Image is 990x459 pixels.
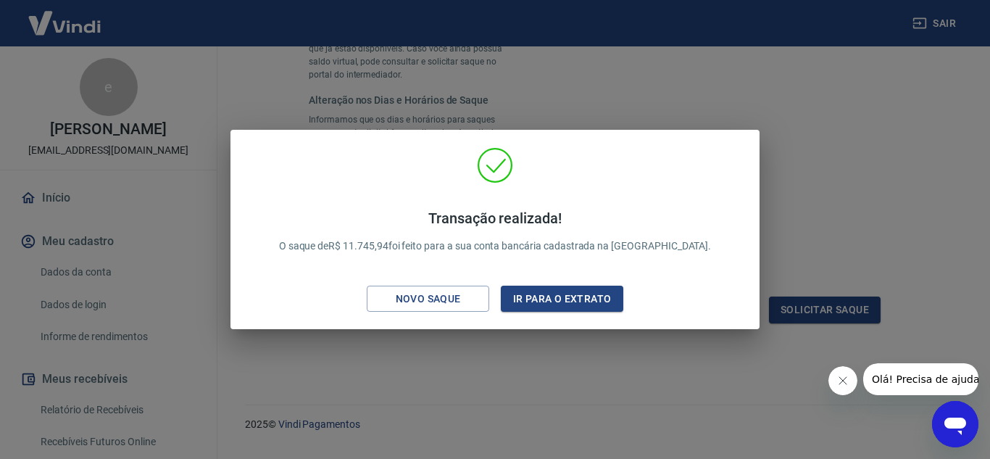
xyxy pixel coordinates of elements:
h4: Transação realizada! [279,210,712,227]
p: O saque de R$ 11.745,94 foi feito para a sua conta bancária cadastrada na [GEOGRAPHIC_DATA]. [279,210,712,254]
iframe: Fechar mensagem [828,366,857,395]
iframe: Botão para abrir a janela de mensagens [932,401,978,447]
button: Novo saque [367,286,489,313]
span: Olá! Precisa de ajuda? [9,10,122,22]
div: Novo saque [378,290,478,308]
button: Ir para o extrato [501,286,623,313]
iframe: Mensagem da empresa [863,363,978,395]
